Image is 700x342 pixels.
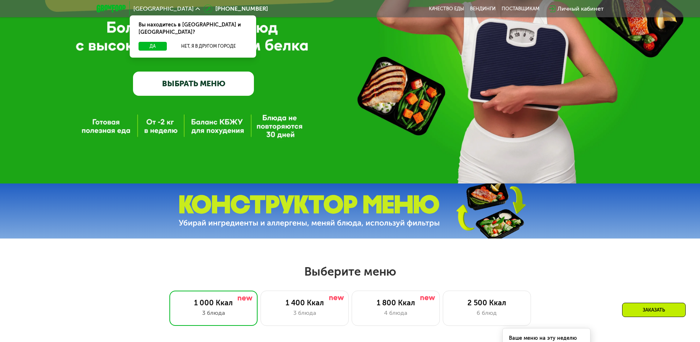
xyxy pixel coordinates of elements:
div: 1 000 Ккал [177,298,250,307]
button: Да [139,42,167,51]
div: 1 400 Ккал [268,298,341,307]
a: Вендинги [470,6,496,12]
div: Личный кабинет [557,4,604,13]
div: 1 800 Ккал [359,298,432,307]
div: 3 блюда [177,309,250,317]
div: 2 500 Ккал [450,298,523,307]
h2: Выберите меню [24,264,676,279]
a: [PHONE_NUMBER] [204,4,268,13]
div: 4 блюда [359,309,432,317]
div: поставщикам [502,6,539,12]
button: Нет, я в другом городе [170,42,247,51]
div: Вы находитесь в [GEOGRAPHIC_DATA] и [GEOGRAPHIC_DATA]? [130,15,256,42]
a: ВЫБРАТЬ МЕНЮ [133,72,254,96]
div: Заказать [622,303,686,317]
div: Ваше меню на эту неделю [509,336,584,341]
div: 3 блюда [268,309,341,317]
div: 6 блюд [450,309,523,317]
span: [GEOGRAPHIC_DATA] [133,6,194,12]
a: Качество еды [429,6,464,12]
